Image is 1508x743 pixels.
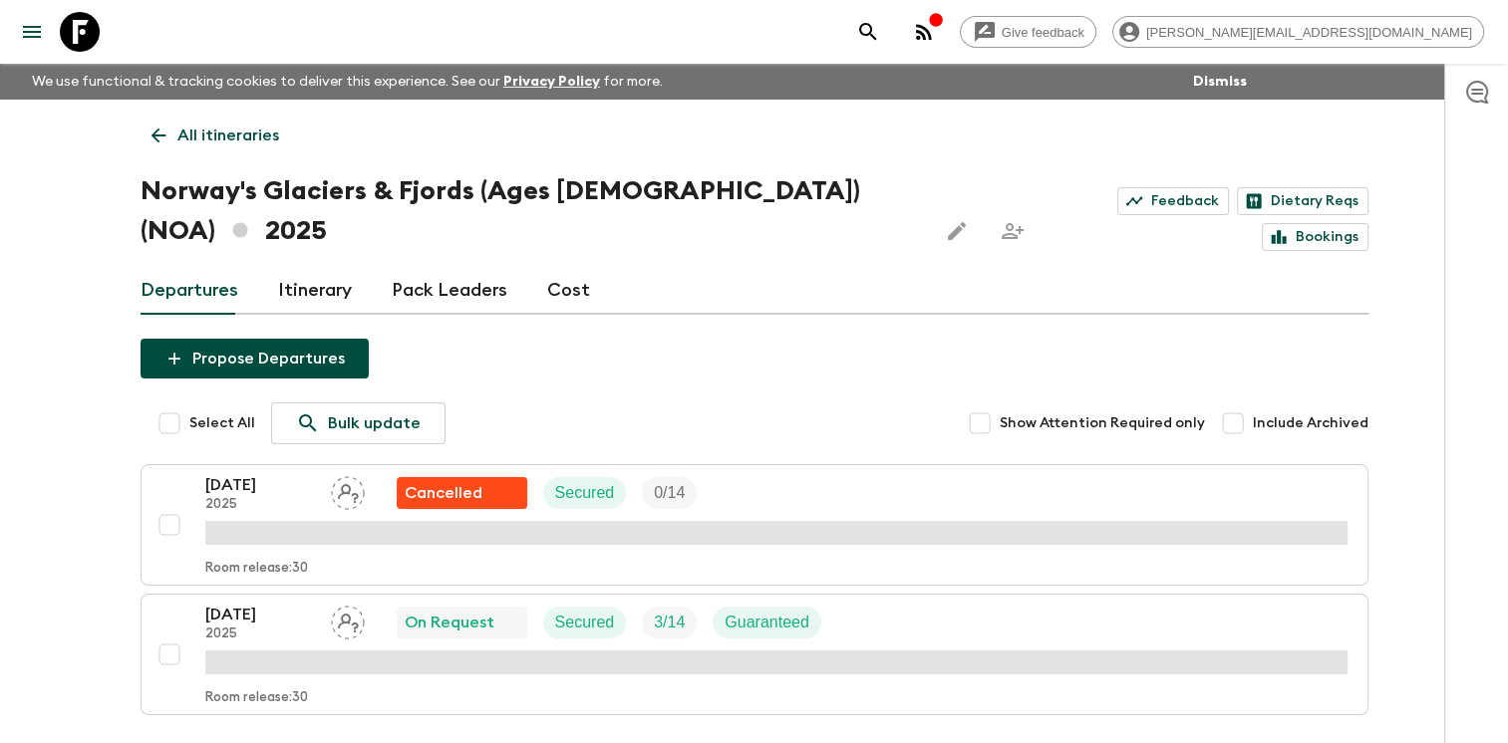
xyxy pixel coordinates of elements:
[1135,25,1483,40] span: [PERSON_NAME][EMAIL_ADDRESS][DOMAIN_NAME]
[547,267,590,315] a: Cost
[141,116,290,155] a: All itineraries
[543,607,627,638] div: Secured
[12,12,52,52] button: menu
[543,477,627,509] div: Secured
[503,75,600,89] a: Privacy Policy
[993,211,1033,251] span: Share this itinerary
[1117,187,1229,215] a: Feedback
[1188,68,1252,96] button: Dismiss
[189,413,255,433] span: Select All
[205,603,315,626] p: [DATE]
[654,481,685,505] p: 0 / 14
[654,611,685,634] p: 3 / 14
[405,481,482,505] p: Cancelled
[205,497,315,513] p: 2025
[328,411,421,435] p: Bulk update
[642,607,697,638] div: Trip Fill
[1253,413,1368,433] span: Include Archived
[205,626,315,642] p: 2025
[937,211,977,251] button: Edit this itinerary
[278,267,352,315] a: Itinerary
[1262,223,1368,251] a: Bookings
[642,477,697,509] div: Trip Fill
[205,690,308,706] p: Room release: 30
[848,12,888,52] button: search adventures
[392,267,507,315] a: Pack Leaders
[555,611,615,634] p: Secured
[141,464,1368,586] button: [DATE]2025Assign pack leaderFlash Pack cancellationSecuredTrip FillRoom release:30
[24,64,671,100] p: We use functional & tracking cookies to deliver this experience. See our for more.
[141,267,238,315] a: Departures
[991,25,1095,40] span: Give feedback
[331,612,365,627] span: Assign pack leader
[141,171,922,251] h1: Norway's Glaciers & Fjords (Ages [DEMOGRAPHIC_DATA]) (NOA) 2025
[1237,187,1368,215] a: Dietary Reqs
[960,16,1096,48] a: Give feedback
[1000,413,1205,433] span: Show Attention Required only
[1112,16,1484,48] div: [PERSON_NAME][EMAIL_ADDRESS][DOMAIN_NAME]
[271,402,446,444] a: Bulk update
[205,473,315,497] p: [DATE]
[331,482,365,498] span: Assign pack leader
[205,561,308,577] p: Room release: 30
[397,477,527,509] div: Flash Pack cancellation
[725,611,809,634] p: Guaranteed
[141,339,369,378] button: Propose Departures
[405,611,494,634] p: On Request
[555,481,615,505] p: Secured
[141,594,1368,715] button: [DATE]2025Assign pack leaderOn RequestSecuredTrip FillGuaranteedRoom release:30
[177,124,279,147] p: All itineraries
